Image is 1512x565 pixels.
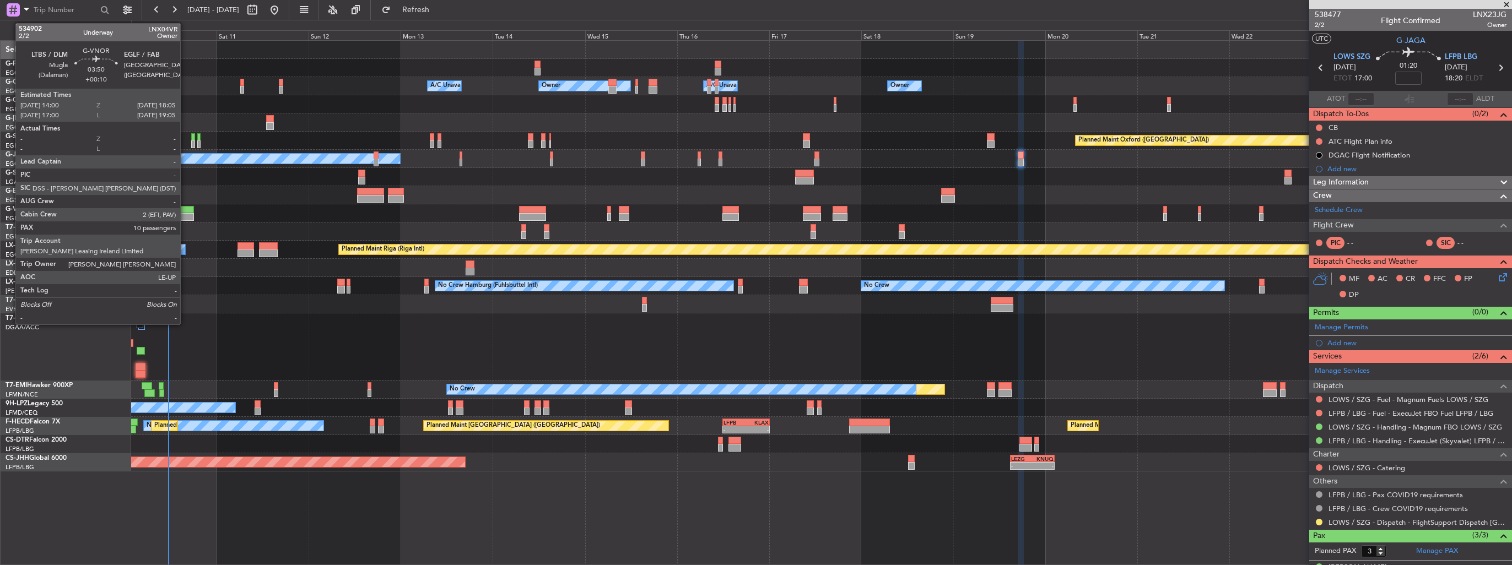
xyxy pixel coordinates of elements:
a: G-GARECessna Citation XLS+ [6,97,96,104]
div: No Crew Hamburg (Fuhlsbuttel Intl) [438,278,538,294]
span: G-SPCY [6,170,29,176]
span: G-GAAL [6,79,31,85]
span: Flight Crew [1313,219,1354,232]
div: Mon 20 [1045,30,1137,40]
div: No Crew [864,278,889,294]
a: EGGW/LTN [6,123,39,132]
div: Sun 19 [953,30,1045,40]
input: --:-- [1348,93,1374,106]
a: LGAV/ATH [6,178,35,186]
a: G-GAALCessna Citation XLS+ [6,79,96,85]
span: [DATE] [1333,62,1356,73]
span: T7-TRX [6,315,28,322]
a: Manage Permits [1315,322,1368,333]
a: G-VNORChallenger 650 [6,206,80,213]
div: Planned Maint Riga (Riga Intl) [342,241,424,258]
span: G-SIRS [6,133,26,140]
span: 9H-LPZ [6,400,28,407]
a: LFPB / LBG - Crew COVID19 requirements [1329,504,1468,513]
div: - [746,426,769,433]
a: EVRA/[PERSON_NAME] [6,305,74,313]
div: PIC [1326,237,1344,249]
span: LX-TRO [6,242,29,249]
span: Crew [1313,189,1332,202]
div: - [1033,463,1054,469]
div: Planned Maint [GEOGRAPHIC_DATA] ([GEOGRAPHIC_DATA]) [154,417,328,434]
span: Leg Information [1313,176,1369,189]
a: Manage Services [1315,366,1370,377]
a: F-HECDFalcon 7X [6,419,60,425]
div: Wed 15 [585,30,677,40]
button: Only With Activity [12,21,120,39]
div: [DATE] [133,22,152,31]
span: LNX23JG [1473,9,1506,20]
span: AC [1378,274,1387,285]
span: G-JAGA [6,151,31,158]
div: Planned Maint [GEOGRAPHIC_DATA] ([GEOGRAPHIC_DATA]) [426,417,600,434]
span: (0/0) [1472,306,1488,318]
span: G-JAGA [1396,35,1425,46]
a: G-ENRGPraetor 600 [6,188,68,194]
span: 18:20 [1445,73,1462,84]
div: Sun 12 [309,30,401,40]
a: LFMN/NCE [6,390,38,399]
span: F-HECD [6,419,30,425]
span: Only With Activity [29,26,116,34]
a: 9H-LPZLegacy 500 [6,400,63,407]
span: FP [1464,274,1472,285]
div: Add new [1327,164,1506,173]
a: DGAA/ACC [6,323,39,332]
div: Sat 11 [217,30,309,40]
span: FFC [1433,274,1446,285]
label: Planned PAX [1315,546,1356,557]
span: Owner [1473,20,1506,30]
div: Wed 22 [1229,30,1321,40]
a: LX-AOACitation Mustang [6,279,84,285]
a: EDLW/DTM [6,269,38,277]
div: Planned Maint Oxford ([GEOGRAPHIC_DATA]) [1078,132,1209,149]
a: Manage PAX [1416,546,1458,557]
a: G-SIRSCitation Excel [6,133,69,140]
span: Charter [1313,448,1340,461]
a: EGLF/FAB [6,232,34,241]
span: Refresh [393,6,439,14]
span: CS-JHH [6,455,29,461]
a: LFPB/LBG [6,445,34,453]
button: UTC [1312,34,1331,44]
div: Planned Maint [GEOGRAPHIC_DATA] ([GEOGRAPHIC_DATA]) [1071,417,1244,434]
span: G-ENRG [6,188,31,194]
a: LFMD/CEQ [6,409,37,417]
div: Add new [1327,338,1506,347]
a: LOWS / SZG - Handling - Magnum FBO LOWS / SZG [1329,422,1502,432]
span: G-FOMO [6,61,34,67]
div: KNUQ [1033,455,1054,462]
span: G-GARE [6,97,31,104]
div: Owner [542,78,560,94]
a: G-[PERSON_NAME]Cessna Citation XLS [6,115,128,122]
div: SIC [1437,237,1455,249]
button: Refresh [376,1,442,19]
a: LFPB / LBG - Pax COVID19 requirements [1329,490,1463,499]
a: LOWS / SZG - Catering [1329,463,1405,472]
span: MF [1349,274,1359,285]
a: EGSS/STN [6,196,35,204]
span: Dispatch Checks and Weather [1313,256,1418,268]
div: - - [1457,238,1482,248]
span: G-VNOR [6,206,33,213]
span: T7-EMI [6,382,27,389]
span: Permits [1313,307,1339,319]
a: EGLF/FAB [6,142,34,150]
div: Fri 10 [125,30,217,40]
div: - [723,426,746,433]
span: (2/6) [1472,350,1488,362]
input: Trip Number [34,2,97,18]
span: Services [1313,350,1342,363]
a: LFPB/LBG [6,463,34,471]
div: LEZG [1011,455,1033,462]
a: LX-TROLegacy 650 [6,242,64,249]
div: - [1011,463,1033,469]
a: T7-TRXGlobal 6500 [6,315,66,322]
a: [PERSON_NAME]/QSA [6,287,71,295]
div: KLAX [746,419,769,426]
div: Fri 17 [769,30,861,40]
